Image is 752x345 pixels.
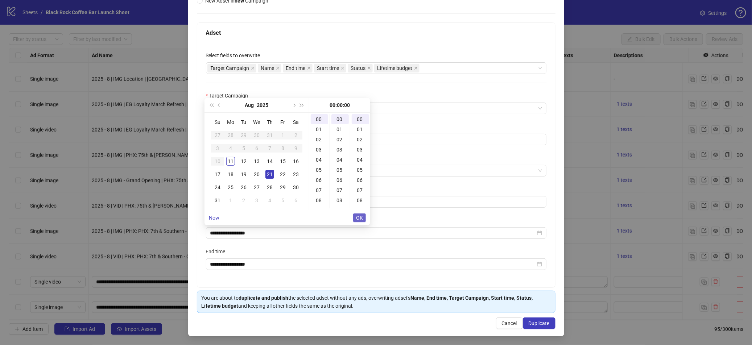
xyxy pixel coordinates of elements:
div: 07 [352,185,369,195]
div: 27 [213,131,222,140]
button: Duplicate [523,317,555,329]
div: 30 [292,183,300,192]
span: PAUSED [210,165,542,176]
td: 2025-09-06 [289,194,302,207]
span: Status [351,64,366,72]
div: You are about to the selected adset without any ads, overwriting adset's and keeping all other fi... [202,294,551,310]
div: 28 [226,131,235,140]
span: Lifetime budget [377,64,413,72]
div: 02 [352,134,369,145]
div: 27 [252,183,261,192]
th: Tu [237,116,250,129]
td: 2025-08-06 [250,142,263,155]
div: 04 [331,155,349,165]
th: We [250,116,263,129]
td: 2025-09-01 [224,194,237,207]
div: 01 [352,124,369,134]
div: 03 [311,145,328,155]
div: 7 [265,144,274,153]
div: 15 [278,157,287,166]
div: 31 [213,196,222,205]
label: Target Campaign [206,92,253,100]
div: 31 [265,131,274,140]
td: 2025-08-29 [276,181,289,194]
td: 2025-07-30 [250,129,263,142]
th: Su [211,116,224,129]
input: End time [210,260,536,268]
div: 06 [311,175,328,185]
td: 2025-08-04 [224,142,237,155]
td: 2025-08-24 [211,181,224,194]
span: Lifetime budget [374,64,420,72]
div: 12 [239,157,248,166]
div: 03 [352,145,369,155]
td: 2025-08-25 [224,181,237,194]
span: close-circle [537,230,542,236]
div: 05 [352,165,369,175]
span: close [341,66,344,70]
div: 26 [239,183,248,192]
span: Duplicate [529,320,550,326]
button: OK [353,213,366,222]
div: 01 [331,124,349,134]
input: Name [206,134,546,145]
button: Choose a year [257,98,269,112]
td: 2025-08-03 [211,142,224,155]
div: 1 [226,196,235,205]
div: 00:00:00 [312,98,367,112]
div: 09 [311,205,328,216]
span: End time [283,64,313,72]
td: 2025-08-31 [211,194,224,207]
label: End time [206,248,230,255]
td: 2025-08-08 [276,142,289,155]
label: Select fields to overwrite [206,51,265,59]
input: Start time [210,229,536,237]
div: 24 [213,183,222,192]
td: 2025-08-23 [289,168,302,181]
td: 2025-08-18 [224,168,237,181]
div: 14 [265,157,274,166]
div: 08 [331,195,349,205]
div: 02 [331,134,349,145]
span: Start time [317,64,339,72]
div: 18 [226,170,235,179]
div: 3 [213,144,222,153]
div: 02 [311,134,328,145]
div: 01 [311,124,328,134]
td: 2025-08-02 [289,129,302,142]
td: 2025-09-03 [250,194,263,207]
div: 1 [278,131,287,140]
div: 9 [292,144,300,153]
td: 2025-08-05 [237,142,250,155]
td: 2025-08-28 [263,181,276,194]
button: Previous month (PageUp) [215,98,223,112]
span: Target Campaign [211,64,249,72]
input: Lifetime budget [221,196,546,207]
div: 04 [352,155,369,165]
button: Choose a month [245,98,254,112]
div: 23 [292,170,300,179]
div: 09 [352,205,369,216]
div: 00 [352,114,369,124]
td: 2025-07-27 [211,129,224,142]
strong: Name, End time, Target Campaign, Start time, Status, Lifetime budget [202,295,533,309]
button: Last year (Control + left) [207,98,215,112]
div: 08 [311,195,328,205]
div: 2 [239,196,248,205]
th: Sa [289,116,302,129]
div: 25 [226,183,235,192]
span: Target Campaign [207,64,256,72]
span: Status [348,64,373,72]
div: 16 [292,157,300,166]
div: 29 [239,131,248,140]
td: 2025-08-13 [250,155,263,168]
div: 07 [331,185,349,195]
div: 28 [265,183,274,192]
span: close [251,66,255,70]
span: Name [261,64,274,72]
a: Now [209,215,219,221]
div: 09 [331,205,349,216]
div: 07 [311,185,328,195]
span: Name [258,64,281,72]
span: close [307,66,311,70]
